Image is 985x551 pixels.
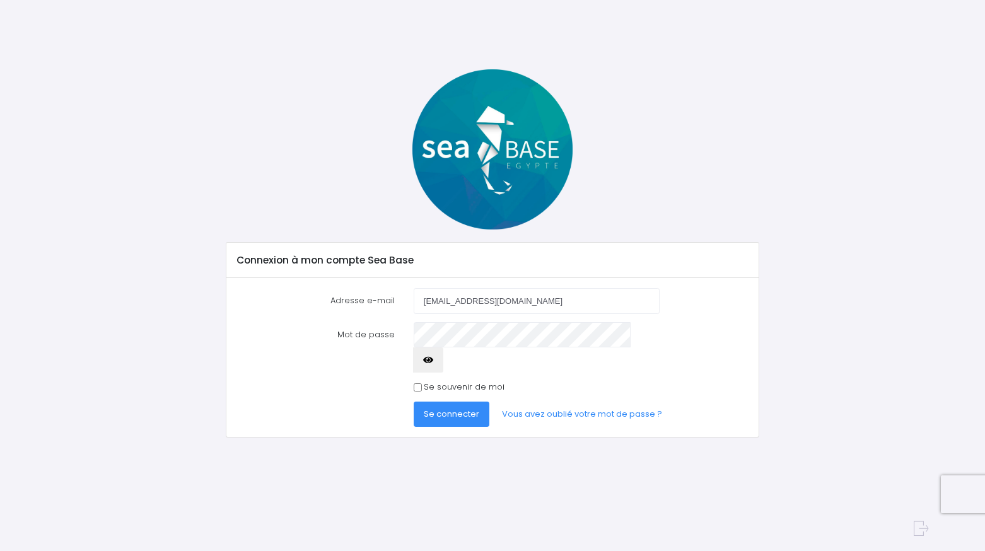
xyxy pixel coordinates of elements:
div: Connexion à mon compte Sea Base [226,243,758,278]
a: Vous avez oublié votre mot de passe ? [492,402,672,427]
label: Se souvenir de moi [424,381,504,393]
span: Se connecter [424,408,479,420]
label: Mot de passe [228,322,404,373]
label: Adresse e-mail [228,288,404,313]
button: Se connecter [414,402,489,427]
